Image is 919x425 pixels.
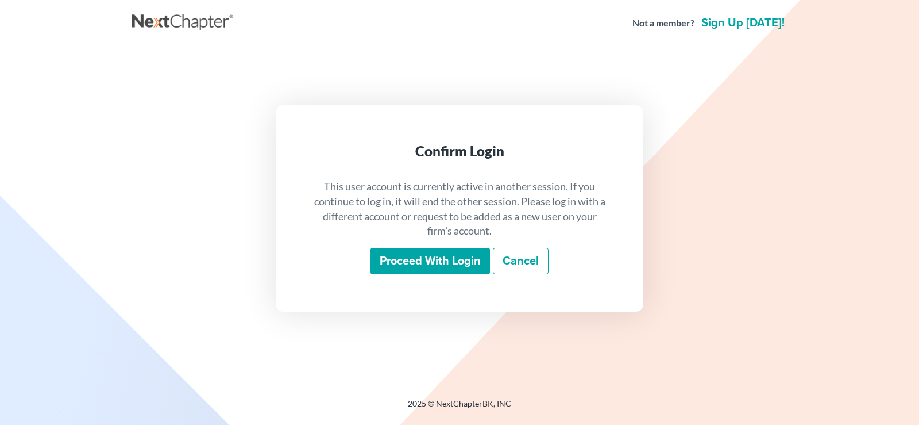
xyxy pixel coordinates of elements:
input: Proceed with login [370,248,490,274]
strong: Not a member? [632,17,694,30]
div: Confirm Login [312,142,607,160]
p: This user account is currently active in another session. If you continue to log in, it will end ... [312,179,607,239]
a: Cancel [493,248,549,274]
a: Sign up [DATE]! [699,17,787,29]
div: 2025 © NextChapterBK, INC [132,398,787,419]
